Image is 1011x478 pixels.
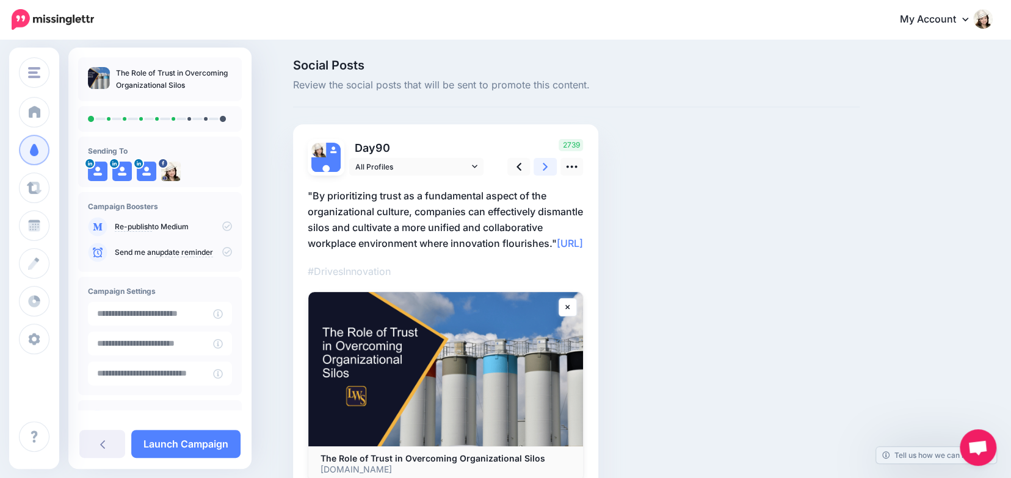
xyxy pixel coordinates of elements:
img: user_default_image.png [88,162,107,181]
span: Review the social posts that will be sent to promote this content. [293,77,860,93]
img: Missinglettr [12,9,94,30]
p: Send me an [115,247,232,258]
img: user_default_image.png [326,143,341,157]
img: The Role of Trust in Overcoming Organizational Silos [308,292,583,446]
a: All Profiles [349,158,484,176]
p: to Medium [115,221,232,232]
img: menu.png [28,67,40,78]
a: My Account [888,5,993,35]
p: #DrivesInnovation [308,263,584,279]
p: [DOMAIN_NAME] [321,464,571,475]
p: Day [349,139,485,157]
img: 18447283_524058524431297_7234848689764468050_n-bsa25054.jpg [161,162,181,181]
p: The Role of Trust in Overcoming Organizational Silos [116,67,232,91]
p: "By prioritizing trust as a fundamental aspect of the organizational culture, companies can effec... [308,188,584,251]
h4: Campaign Boosters [88,202,232,211]
b: The Role of Trust in Overcoming Organizational Silos [321,453,545,463]
a: [URL] [557,237,583,249]
img: user_default_image.png [112,162,132,181]
img: user_default_image.png [311,157,341,187]
img: user_default_image.png [137,162,156,181]
img: 18447283_524058524431297_7234848689764468050_n-bsa25054.jpg [311,143,326,157]
span: All Profiles [355,160,469,173]
h4: Campaign Settings [88,287,232,296]
span: 2739 [559,139,583,151]
a: Re-publish [115,222,152,232]
img: 83a7a63e9e790af912d2bdec90757cf7_thumb.jpg [88,67,110,89]
a: Tell us how we can improve [876,447,996,463]
a: update reminder [156,248,213,257]
a: Open chat [960,429,996,466]
h4: Sending To [88,146,232,155]
span: Social Posts [293,59,860,71]
span: 90 [375,141,390,154]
